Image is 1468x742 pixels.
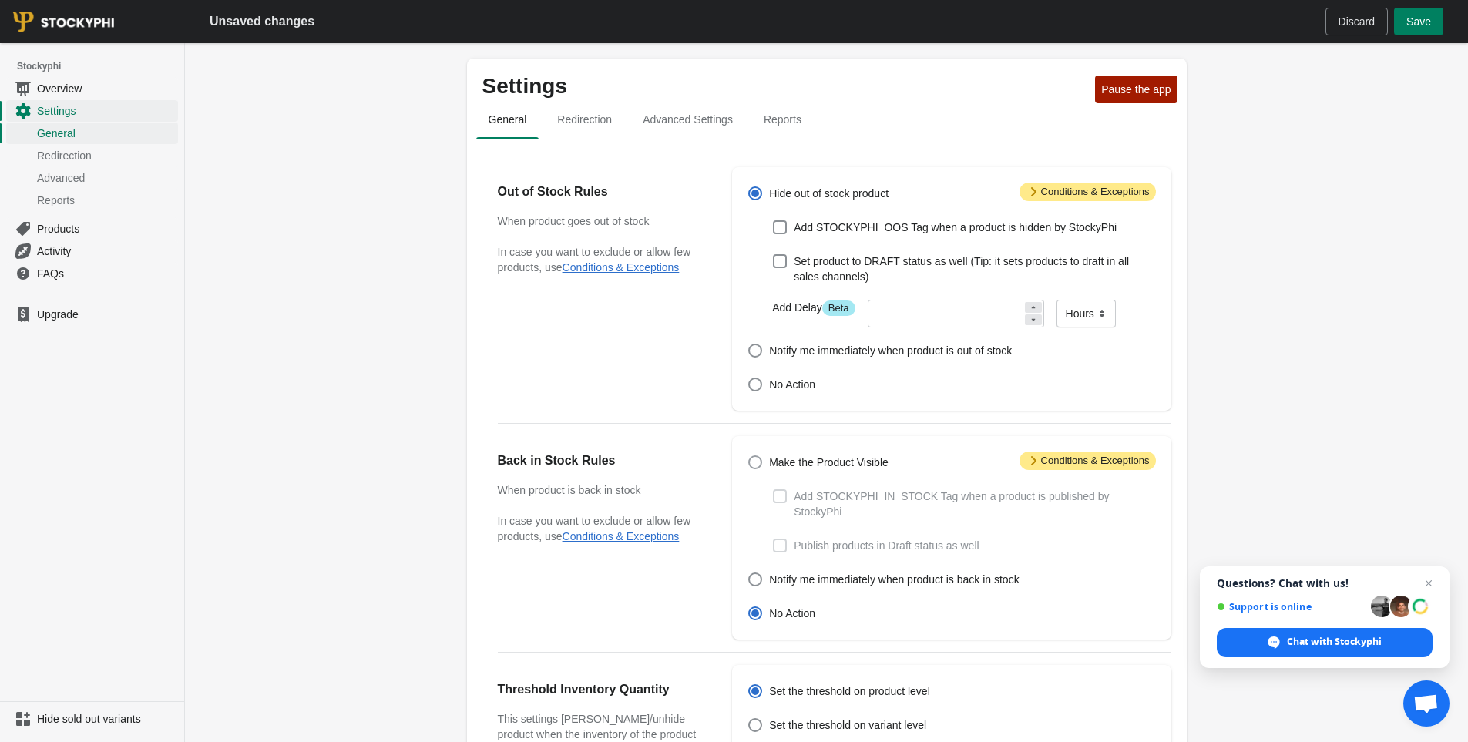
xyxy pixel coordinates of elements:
[37,193,175,208] span: Reports
[6,240,178,262] a: Activity
[6,189,178,211] a: Reports
[498,513,702,544] p: In case you want to exclude or allow few products, use
[37,266,175,281] span: FAQs
[563,530,680,542] button: Conditions & Exceptions
[498,183,702,201] h2: Out of Stock Rules
[6,217,178,240] a: Products
[17,59,184,74] span: Stockyphi
[542,99,627,139] button: redirection
[769,683,930,699] span: Set the threshold on product level
[769,343,1012,358] span: Notify me immediately when product is out of stock
[1020,183,1156,201] span: Conditions & Exceptions
[769,572,1019,587] span: Notify me immediately when product is back in stock
[751,106,814,133] span: Reports
[37,81,175,96] span: Overview
[498,680,702,699] h2: Threshold Inventory Quantity
[37,307,175,322] span: Upgrade
[6,166,178,189] a: Advanced
[1325,8,1388,35] button: Discard
[498,213,702,229] h3: When product goes out of stock
[210,12,314,31] h2: Unsaved changes
[498,244,702,275] p: In case you want to exclude or allow few products, use
[769,455,889,470] span: Make the Product Visible
[769,717,926,733] span: Set the threshold on variant level
[1217,628,1433,657] div: Chat with Stockyphi
[37,170,175,186] span: Advanced
[627,99,748,139] button: Advanced settings
[1287,635,1382,649] span: Chat with Stockyphi
[748,99,817,139] button: reports
[498,452,702,470] h2: Back in Stock Rules
[545,106,624,133] span: Redirection
[482,74,1090,99] p: Settings
[772,300,855,316] label: Add Delay
[6,77,178,99] a: Overview
[473,99,543,139] button: general
[794,489,1155,519] span: Add STOCKYPHI_IN_STOCK Tag when a product is published by StockyPhi
[1403,680,1450,727] div: Open chat
[6,99,178,122] a: Settings
[794,220,1117,235] span: Add STOCKYPHI_OOS Tag when a product is hidden by StockyPhi
[1339,15,1375,28] span: Discard
[476,106,539,133] span: General
[1217,601,1366,613] span: Support is online
[769,606,815,621] span: No Action
[1419,574,1438,593] span: Close chat
[6,122,178,144] a: General
[794,538,979,553] span: Publish products in Draft status as well
[630,106,745,133] span: Advanced Settings
[1406,15,1431,28] span: Save
[1020,452,1156,470] span: Conditions & Exceptions
[37,711,175,727] span: Hide sold out variants
[769,186,889,201] span: Hide out of stock product
[37,221,175,237] span: Products
[822,300,855,316] span: Beta
[563,261,680,274] button: Conditions & Exceptions
[37,103,175,119] span: Settings
[794,253,1155,284] span: Set product to DRAFT status as well (Tip: it sets products to draft in all sales channels)
[1101,83,1171,96] span: Pause the app
[6,262,178,284] a: FAQs
[1095,76,1177,103] button: Pause the app
[6,144,178,166] a: Redirection
[37,148,175,163] span: Redirection
[37,243,175,259] span: Activity
[6,708,178,730] a: Hide sold out variants
[1217,577,1433,589] span: Questions? Chat with us!
[769,377,815,392] span: No Action
[498,482,702,498] h3: When product is back in stock
[6,304,178,325] a: Upgrade
[37,126,175,141] span: General
[1394,8,1443,35] button: Save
